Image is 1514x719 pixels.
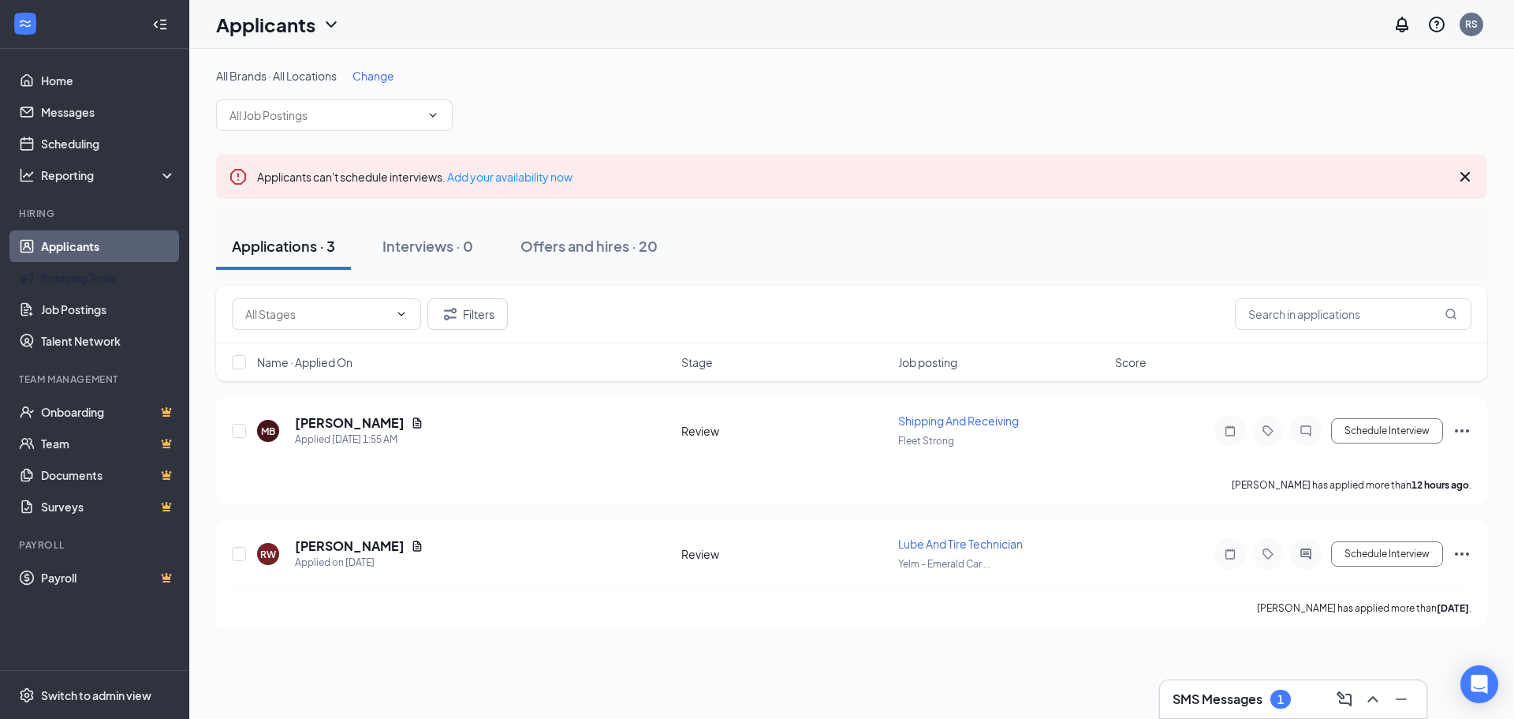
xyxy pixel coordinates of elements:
a: Talent Network [41,325,176,357]
h5: [PERSON_NAME] [295,414,405,432]
span: Fleet Strong [898,435,954,447]
div: Reporting [41,167,177,183]
button: Minimize [1389,687,1414,712]
span: Name · Applied On [257,354,352,370]
div: RS [1465,17,1478,31]
a: DocumentsCrown [41,459,176,491]
a: Sourcing Tools [41,262,176,294]
svg: Document [411,540,423,552]
svg: Notifications [1393,15,1411,34]
svg: ChevronDown [322,15,341,34]
div: MB [261,425,275,438]
div: RW [260,548,276,561]
div: Team Management [19,373,173,386]
h1: Applicants [216,11,315,38]
a: Applicants [41,230,176,262]
div: Applications · 3 [232,236,335,256]
svg: Minimize [1392,690,1411,709]
svg: Note [1221,548,1240,560]
div: Open Intercom Messenger [1460,665,1498,703]
div: Applied [DATE] 1:55 AM [295,432,423,448]
a: OnboardingCrown [41,396,176,428]
button: Schedule Interview [1331,418,1443,444]
svg: Settings [19,687,35,703]
span: Job posting [898,354,957,370]
span: Score [1115,354,1147,370]
h5: [PERSON_NAME] [295,537,405,555]
span: Shipping And Receiving [898,414,1019,428]
input: Search in applications [1235,298,1471,330]
svg: ChevronUp [1363,690,1382,709]
svg: Tag [1259,548,1277,560]
p: [PERSON_NAME] has applied more than . [1257,601,1471,615]
a: Home [41,65,176,96]
button: ComposeMessage [1332,687,1357,712]
svg: Ellipses [1452,545,1471,564]
a: Messages [41,96,176,128]
div: 1 [1277,693,1284,706]
a: TeamCrown [41,428,176,459]
svg: ChevronDown [427,109,439,122]
svg: Filter [441,305,460,324]
svg: Analysis [19,167,35,183]
h3: SMS Messages [1173,691,1262,708]
a: PayrollCrown [41,562,176,594]
input: All Job Postings [229,107,420,124]
a: Job Postings [41,294,176,325]
div: Review [681,423,889,439]
span: Stage [681,354,713,370]
span: All Brands · All Locations [216,69,337,83]
button: ChevronUp [1360,687,1385,712]
a: Add your availability now [447,170,572,184]
svg: Document [411,417,423,429]
span: Applicants can't schedule interviews. [257,170,572,184]
svg: Tag [1259,425,1277,437]
svg: Ellipses [1452,421,1471,440]
svg: ChatInactive [1296,425,1315,437]
svg: QuestionInfo [1427,15,1446,34]
span: Lube And Tire Technician [898,537,1023,551]
span: Yelm - Emerald Car ... [898,558,990,570]
b: [DATE] [1437,602,1469,614]
p: [PERSON_NAME] has applied more than . [1232,478,1471,492]
div: Payroll [19,538,173,552]
button: Schedule Interview [1331,541,1443,567]
b: 12 hours ago [1411,479,1469,491]
svg: ChevronDown [395,308,408,320]
svg: Collapse [152,17,168,32]
div: Interviews · 0 [382,236,473,256]
svg: ComposeMessage [1335,690,1354,709]
svg: Note [1221,425,1240,437]
input: All Stages [245,305,389,323]
div: Applied on [DATE] [295,555,423,571]
svg: MagnifyingGlass [1445,308,1457,320]
svg: Error [229,167,248,186]
button: Filter Filters [427,298,508,330]
div: Hiring [19,207,173,220]
div: Switch to admin view [41,687,151,703]
a: Scheduling [41,128,176,159]
a: SurveysCrown [41,491,176,522]
svg: Cross [1456,167,1475,186]
svg: ActiveChat [1296,548,1315,560]
svg: WorkstreamLogo [17,16,33,32]
div: Review [681,546,889,562]
span: Change [352,69,394,83]
div: Offers and hires · 20 [520,236,658,256]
